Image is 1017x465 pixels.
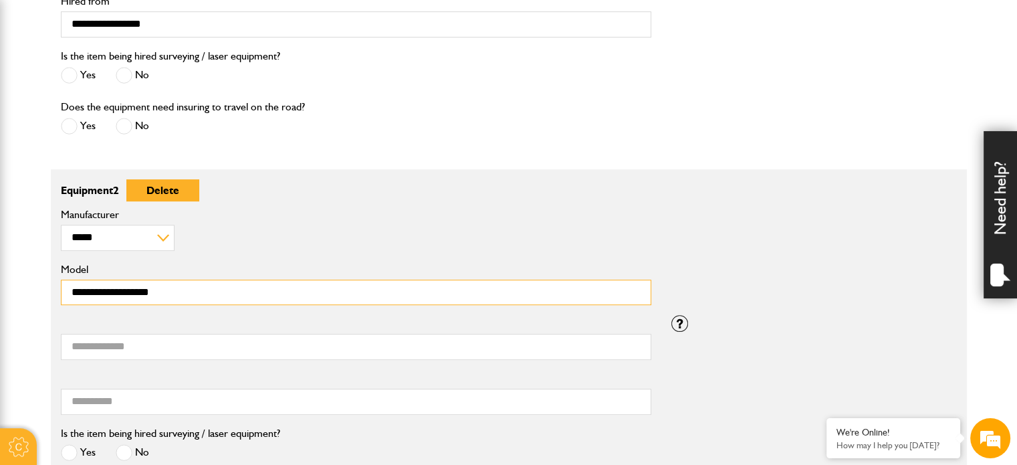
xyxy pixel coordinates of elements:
div: Need help? [984,131,1017,298]
input: Enter your phone number [17,203,244,232]
textarea: Type your message and hit 'Enter' [17,242,244,353]
label: Manufacturer [61,209,651,220]
label: No [116,67,149,84]
label: No [116,118,149,134]
p: Equipment [61,179,651,201]
label: Is the item being hired surveying / laser equipment? [61,51,280,62]
input: Enter your email address [17,163,244,193]
div: We're Online! [836,427,950,438]
label: Model [61,264,651,275]
div: Chat with us now [70,75,225,92]
img: d_20077148190_company_1631870298795_20077148190 [23,74,56,93]
span: 2 [113,184,119,197]
button: Delete [126,179,199,201]
label: Yes [61,67,96,84]
p: How may I help you today? [836,440,950,450]
input: Enter your last name [17,124,244,153]
label: Does the equipment need insuring to travel on the road? [61,102,305,112]
label: Is the item being hired surveying / laser equipment? [61,428,280,439]
label: No [116,444,149,461]
div: Minimize live chat window [219,7,251,39]
label: Yes [61,118,96,134]
label: Yes [61,444,96,461]
em: Start Chat [182,364,243,382]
